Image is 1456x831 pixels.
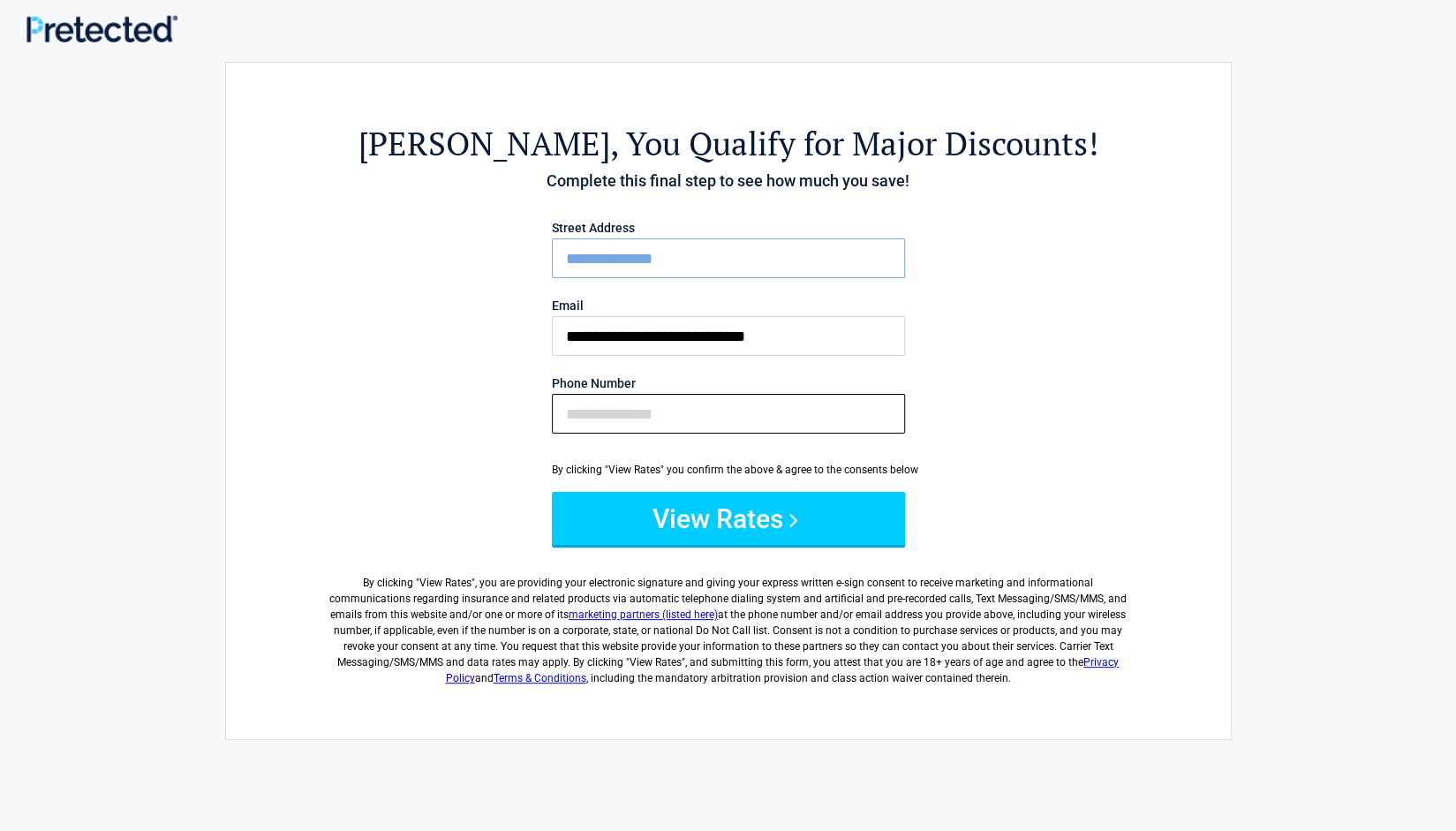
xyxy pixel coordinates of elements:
span: View Rates [419,577,472,589]
span: [PERSON_NAME] [358,122,610,165]
label: Street Address [552,222,905,234]
img: Main Logo [26,15,177,42]
label: By clicking " ", you are providing your electronic signature and giving your express written e-si... [323,561,1134,686]
button: View Rates [552,492,905,545]
a: marketing partners (listed here) [569,608,718,621]
a: Terms & Conditions [494,672,586,684]
label: Phone Number [552,377,905,389]
h2: , You Qualify for Major Discounts! [323,122,1134,165]
label: Email [552,299,905,312]
h4: Complete this final step to see how much you save! [323,170,1134,193]
div: By clicking "View Rates" you confirm the above & agree to the consents below [552,462,905,478]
